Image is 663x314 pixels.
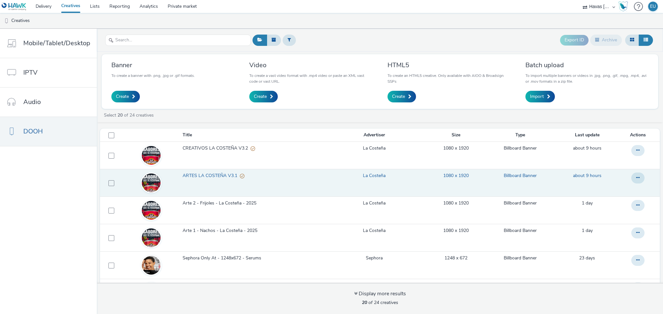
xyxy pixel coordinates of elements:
div: Partially valid [240,173,244,179]
a: 14 October 2025, 14:35 [582,200,593,206]
div: EU [650,2,656,11]
h3: Banner [111,61,195,69]
button: Archive [590,35,622,46]
a: Billboard Banner [504,173,537,179]
span: Create [254,93,267,100]
button: Grid [625,35,639,46]
img: 0c1f3e6f-9ea3-4763-9cbc-c51fcc4d02fd.jpg [142,139,161,172]
th: Title [182,129,320,142]
p: To import multiple banners or videos in .jpg, .png, .gif, .mpg, .mp4, .avi or .mov formats in a z... [525,73,648,84]
a: 1080 x 1920 [443,145,469,152]
span: Import [530,93,544,100]
a: Select of 24 creatives [103,112,156,118]
a: Create [111,91,140,102]
a: Sephora [366,255,383,261]
a: CREATIVOS LA COSTEÑA V3.2Partially valid [183,145,320,155]
span: of 24 creatives [362,299,398,306]
a: ARTES LA COSTEÑA V3.1Partially valid [183,173,320,182]
a: Arte 2 - Frijoles - La Costeña - 2025 [183,200,320,210]
span: about 9 hours [573,173,601,179]
a: 1080 x 1920 [443,227,469,234]
input: Search... [105,35,251,46]
a: 1080 x 1920 [443,173,469,179]
span: CREATIVOS LA COSTEÑA V3.2 [183,145,251,152]
a: Create [249,91,278,102]
button: Table [639,35,653,46]
span: ARTES LA COSTEÑA V3.1 [183,173,240,179]
a: Arte 1 - Nachos - La Costeña - 2025 [183,227,320,237]
img: 54db5158-65e9-42ec-a5da-0da58286b742.jpg [142,166,161,200]
th: Actions [618,129,660,142]
a: 1248 x 672 [444,255,467,261]
img: Hawk Academy [618,1,628,12]
a: Import [525,91,555,102]
span: 1 day [582,200,593,206]
th: Type [484,129,556,142]
a: Billboard Banner [504,255,537,261]
a: 22 September 2025, 21:06 [579,255,595,261]
a: La Costeña [363,227,386,234]
a: Billboard Banner [504,200,537,206]
th: Size [428,129,484,142]
img: 84ce8744-9805-409d-a039-8014e38cfac0.jpg [142,194,161,227]
span: Create [392,93,405,100]
a: Create [388,91,416,102]
img: b5f73fdf-721f-4408-823f-b6cd7d36a458.jpg [142,221,161,255]
strong: 20 [362,299,367,306]
img: 635d539b-1367-4113-a7b5-67e109c34213.jpg [142,256,161,275]
div: Display more results [354,290,406,298]
div: Partially valid [251,145,255,152]
a: 1080 x 1920 [443,200,469,206]
span: Mobile/Tablet/Desktop [23,38,90,48]
a: La Costeña [363,200,386,206]
a: 14 October 2025, 14:34 [582,227,593,234]
p: To create a vast video format with .mp4 video or paste an XML vast code or vast URL. [249,73,372,84]
span: Audio [23,97,41,107]
p: To create an HTML5 creative. Only available with AIOO & Broadsign SSPs [388,73,511,84]
strong: 20 [118,112,123,118]
span: 23 days [579,255,595,261]
span: about 9 hours [573,145,601,151]
p: To create a banner with .png, .jpg or .gif formats. [111,73,195,78]
a: 15 October 2025, 16:45 [573,145,601,152]
a: La Costeña [363,173,386,179]
span: DOOH [23,127,43,136]
span: Create [116,93,129,100]
span: IPTV [23,68,38,77]
span: Arte 1 - Nachos - La Costeña - 2025 [183,227,260,234]
span: Sephora Only At - 1248x672 - Serums [183,255,264,261]
th: Advertiser [320,129,428,142]
button: Export ID [560,35,589,45]
a: Hawk Academy [618,1,631,12]
th: Last update [556,129,619,142]
img: undefined Logo [2,3,27,11]
a: Sephora Only At - 1248x672 - Serums [183,255,320,265]
img: dooh [3,18,10,24]
h3: Video [249,61,372,69]
span: 1 day [582,227,593,234]
a: Billboard Banner [504,145,537,152]
span: Arte 2 - Frijoles - La Costeña - 2025 [183,200,259,206]
a: La Costeña [363,145,386,152]
h3: HTML5 [388,61,511,69]
h3: Batch upload [525,61,648,69]
a: 15 October 2025, 16:44 [573,173,601,179]
a: Billboard Banner [504,227,537,234]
